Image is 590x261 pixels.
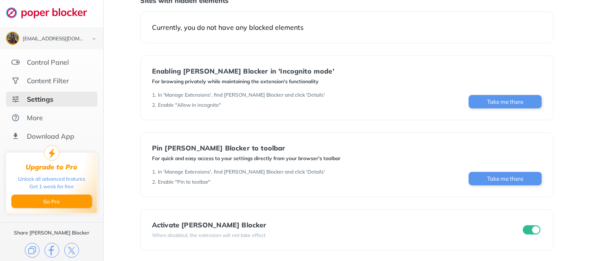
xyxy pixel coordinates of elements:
[27,95,53,103] div: Settings
[152,221,267,229] div: Activate [PERSON_NAME] Blocker
[152,67,334,75] div: Enabling [PERSON_NAME] Blocker in 'Incognito mode'
[158,169,325,175] div: In 'Manage Extensions', find [PERSON_NAME] Blocker and click 'Details'
[27,58,69,66] div: Control Panel
[25,243,39,258] img: copy.svg
[44,145,59,161] img: upgrade-to-pro.svg
[152,78,334,85] div: For browsing privately while maintaining the extension's functionality
[27,132,74,140] div: Download App
[7,32,18,44] img: ACg8ocL6WgAvIofdV753cvBoJ7f9QbyKg8lJ_Ww2d5tbzqcn_F5knTy4ag=s96-c
[11,76,20,85] img: social.svg
[152,92,156,98] div: 1 .
[18,175,85,183] div: Unlock all advanced features
[11,195,92,208] button: Go Pro
[152,23,542,32] div: Currently, you do not have any blocked elements
[89,34,99,43] img: chevron-bottom-black.svg
[27,113,43,122] div: More
[11,95,20,103] img: settings-selected.svg
[11,58,20,66] img: features.svg
[152,144,341,152] div: Pin [PERSON_NAME] Blocker to toolbar
[152,232,267,239] div: When disabled, the extension will not take effect
[14,229,89,236] div: Share [PERSON_NAME] Blocker
[29,183,74,190] div: Get 1 week for free
[158,102,221,108] div: Enable "Allow in incognito"
[152,155,341,162] div: For quick and easy access to your settings directly from your browser's toolbar
[11,113,20,122] img: about.svg
[469,95,542,108] button: Take me there
[6,7,96,18] img: logo-webpage.svg
[11,132,20,140] img: download-app.svg
[152,169,156,175] div: 1 .
[152,102,156,108] div: 2 .
[158,92,325,98] div: In 'Manage Extensions', find [PERSON_NAME] Blocker and click 'Details'
[469,172,542,185] button: Take me there
[27,76,69,85] div: Content Filter
[64,243,79,258] img: x.svg
[45,243,59,258] img: facebook.svg
[26,163,78,171] div: Upgrade to Pro
[152,179,156,185] div: 2 .
[23,36,85,42] div: jesus9763@gmail.com
[158,179,210,185] div: Enable "Pin to toolbar"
